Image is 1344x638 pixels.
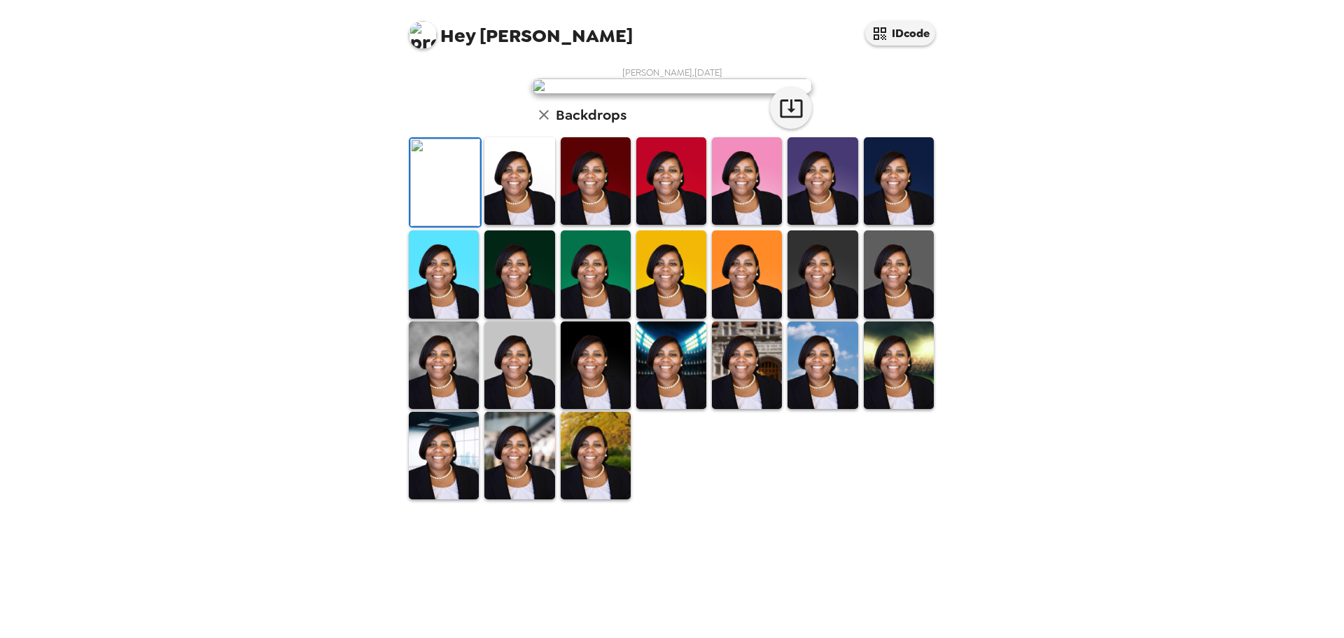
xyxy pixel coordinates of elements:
img: profile pic [409,21,437,49]
button: IDcode [865,21,935,46]
h6: Backdrops [556,104,626,126]
img: user [532,78,812,94]
span: Hey [440,23,475,48]
span: [PERSON_NAME] , [DATE] [622,67,722,78]
span: [PERSON_NAME] [409,14,633,46]
img: Original [410,139,480,226]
